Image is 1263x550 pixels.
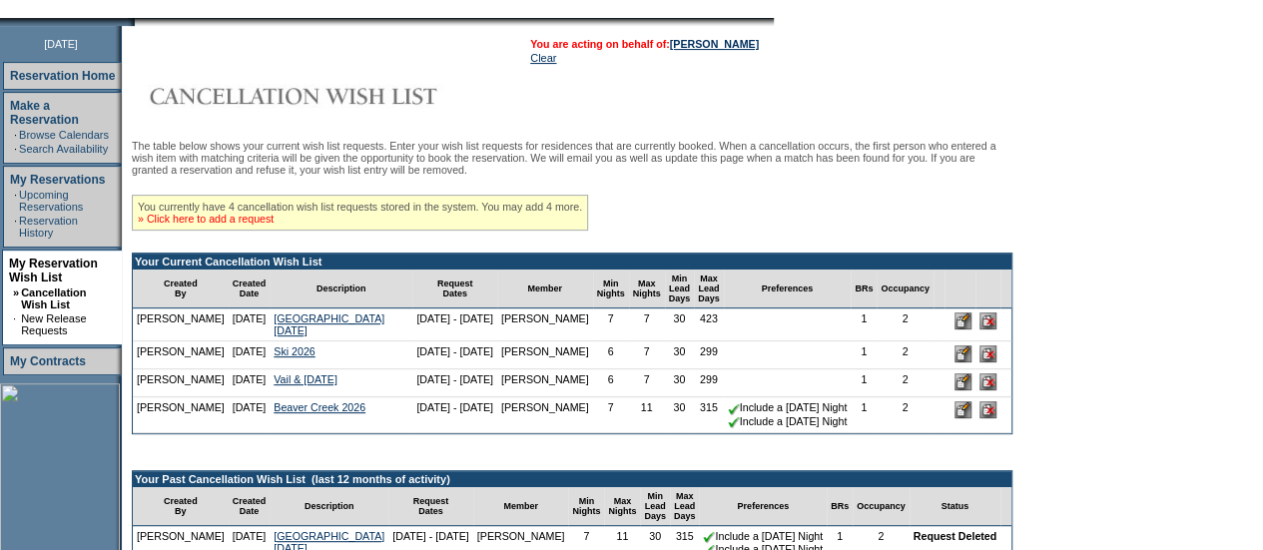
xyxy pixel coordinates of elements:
[699,487,827,526] td: Preferences
[229,341,271,369] td: [DATE]
[412,270,497,308] td: Request Dates
[665,341,695,369] td: 30
[274,345,315,357] a: Ski 2026
[274,312,384,336] a: [GEOGRAPHIC_DATA] [DATE]
[229,487,271,526] td: Created Date
[270,487,388,526] td: Description
[416,345,493,357] nobr: [DATE] - [DATE]
[14,143,17,155] td: ·
[133,308,229,341] td: [PERSON_NAME]
[416,401,493,413] nobr: [DATE] - [DATE]
[133,487,229,526] td: Created By
[497,270,593,308] td: Member
[851,270,877,308] td: BRs
[128,18,135,26] img: promoShadowLeftCorner.gif
[133,341,229,369] td: [PERSON_NAME]
[388,487,473,526] td: Request Dates
[694,369,724,397] td: 299
[694,397,724,432] td: 315
[979,401,996,418] input: Delete this Request
[665,397,695,432] td: 30
[473,487,569,526] td: Member
[497,341,593,369] td: [PERSON_NAME]
[9,257,98,284] a: My Reservation Wish List
[954,401,971,418] input: Edit this Request
[132,76,531,116] img: Cancellation Wish List
[10,173,105,187] a: My Reservations
[851,308,877,341] td: 1
[694,308,724,341] td: 423
[728,416,740,428] img: chkSmaller.gif
[593,270,629,308] td: Min Nights
[19,215,78,239] a: Reservation History
[851,369,877,397] td: 1
[13,312,19,336] td: ·
[10,69,115,83] a: Reservation Home
[497,369,593,397] td: [PERSON_NAME]
[851,397,877,432] td: 1
[135,18,137,26] img: blank.gif
[19,129,109,141] a: Browse Calendars
[10,99,79,127] a: Make a Reservation
[138,213,274,225] a: » Click here to add a request
[568,487,604,526] td: Min Nights
[853,487,910,526] td: Occupancy
[877,397,934,432] td: 2
[954,373,971,390] input: Edit this Request
[629,341,665,369] td: 7
[229,270,271,308] td: Created Date
[14,129,17,141] td: ·
[629,270,665,308] td: Max Nights
[694,270,724,308] td: Max Lead Days
[392,530,469,542] nobr: [DATE] - [DATE]
[728,415,848,427] nobr: Include a [DATE] Night
[670,38,759,50] a: [PERSON_NAME]
[530,38,759,50] span: You are acting on behalf of:
[728,401,848,413] nobr: Include a [DATE] Night
[133,369,229,397] td: [PERSON_NAME]
[416,312,493,324] nobr: [DATE] - [DATE]
[724,270,852,308] td: Preferences
[14,215,17,239] td: ·
[703,530,823,542] nobr: Include a [DATE] Night
[416,373,493,385] nobr: [DATE] - [DATE]
[19,143,108,155] a: Search Availability
[640,487,670,526] td: Min Lead Days
[14,189,17,213] td: ·
[703,531,715,543] img: chkSmaller.gif
[21,286,86,310] a: Cancellation Wish List
[665,308,695,341] td: 30
[21,312,86,336] a: New Release Requests
[133,471,1011,487] td: Your Past Cancellation Wish List (last 12 months of activity)
[229,397,271,432] td: [DATE]
[530,52,556,64] a: Clear
[827,487,853,526] td: BRs
[954,312,971,329] input: Edit this Request
[877,341,934,369] td: 2
[629,397,665,432] td: 11
[132,195,588,231] div: You currently have 4 cancellation wish list requests stored in the system. You may add 4 more.
[44,38,78,50] span: [DATE]
[694,341,724,369] td: 299
[979,312,996,329] input: Delete this Request
[629,308,665,341] td: 7
[979,373,996,390] input: Delete this Request
[665,270,695,308] td: Min Lead Days
[13,286,19,298] b: »
[877,369,934,397] td: 2
[910,487,1001,526] td: Status
[728,403,740,415] img: chkSmaller.gif
[497,308,593,341] td: [PERSON_NAME]
[229,308,271,341] td: [DATE]
[229,369,271,397] td: [DATE]
[19,189,83,213] a: Upcoming Reservations
[604,487,640,526] td: Max Nights
[593,397,629,432] td: 7
[270,270,412,308] td: Description
[629,369,665,397] td: 7
[877,308,934,341] td: 2
[593,308,629,341] td: 7
[497,397,593,432] td: [PERSON_NAME]
[593,369,629,397] td: 6
[593,341,629,369] td: 6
